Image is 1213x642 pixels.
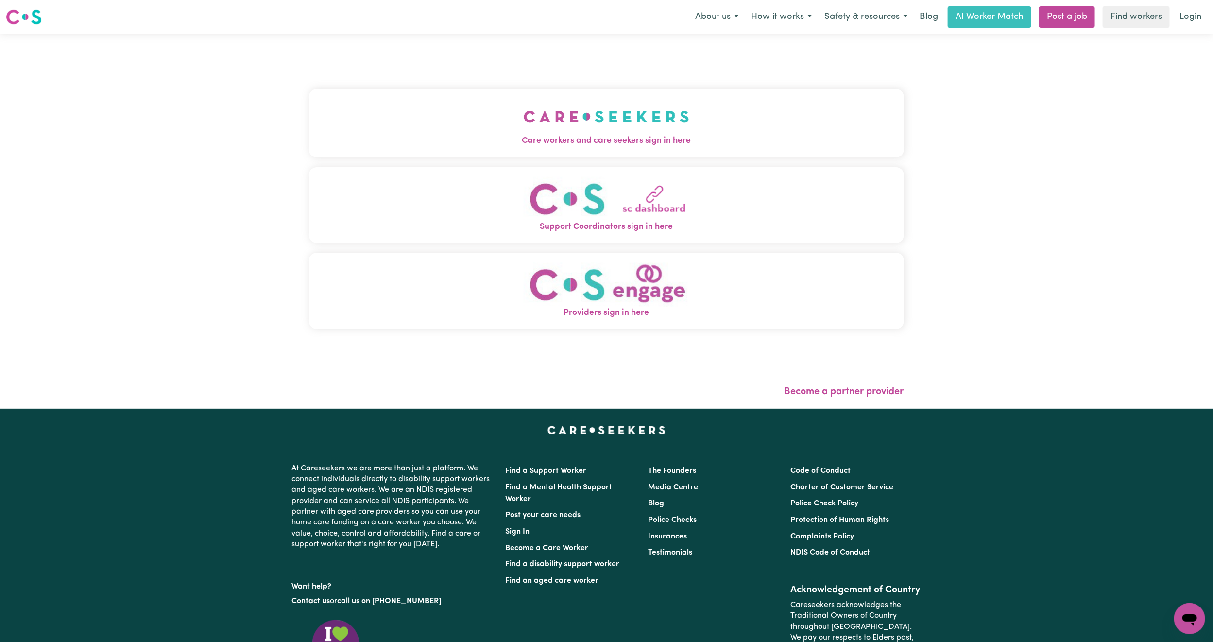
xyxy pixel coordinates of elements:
p: or [292,592,494,610]
button: How it works [745,7,818,27]
button: Safety & resources [818,7,914,27]
a: Find a Support Worker [506,467,587,475]
p: At Careseekers we are more than just a platform. We connect individuals directly to disability su... [292,459,494,554]
a: Insurances [648,533,687,540]
p: Want help? [292,577,494,592]
a: Testimonials [648,549,692,556]
a: Media Centre [648,484,698,491]
a: Become a partner provider [785,387,904,397]
span: Support Coordinators sign in here [309,221,904,233]
a: Become a Care Worker [506,544,589,552]
a: Police Checks [648,516,697,524]
a: Code of Conduct [790,467,851,475]
h2: Acknowledgement of Country [790,584,921,596]
a: NDIS Code of Conduct [790,549,870,556]
a: Contact us [292,597,330,605]
span: Providers sign in here [309,307,904,319]
a: Find a disability support worker [506,560,620,568]
a: Login [1174,6,1207,28]
a: The Founders [648,467,696,475]
button: Providers sign in here [309,253,904,329]
button: About us [689,7,745,27]
button: Support Coordinators sign in here [309,167,904,243]
img: Careseekers logo [6,8,42,26]
a: Blog [648,500,664,507]
a: Post a job [1039,6,1095,28]
a: Complaints Policy [790,533,854,540]
a: call us on [PHONE_NUMBER] [338,597,442,605]
a: Find a Mental Health Support Worker [506,484,613,503]
span: Care workers and care seekers sign in here [309,135,904,147]
a: Find workers [1103,6,1170,28]
a: Careseekers logo [6,6,42,28]
button: Care workers and care seekers sign in here [309,89,904,157]
a: Protection of Human Rights [790,516,889,524]
a: Sign In [506,528,530,536]
a: Charter of Customer Service [790,484,893,491]
a: Blog [914,6,944,28]
a: Find an aged care worker [506,577,599,585]
a: Careseekers home page [547,426,666,434]
a: Police Check Policy [790,500,858,507]
iframe: Button to launch messaging window, conversation in progress [1174,603,1205,634]
a: Post your care needs [506,511,581,519]
a: AI Worker Match [948,6,1031,28]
